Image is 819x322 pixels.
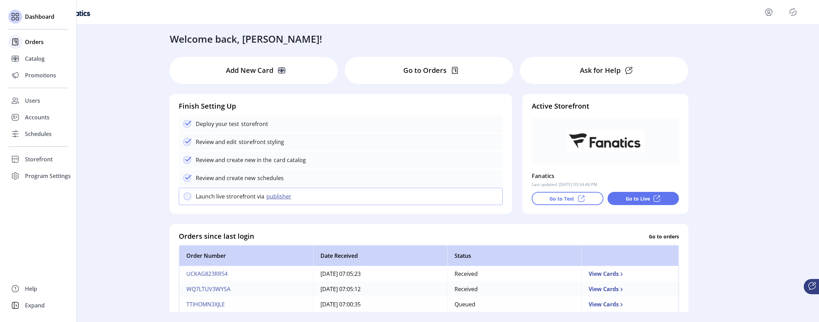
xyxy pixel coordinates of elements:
[196,138,237,146] p: Review and edit
[581,281,679,297] td: View Cards
[25,285,37,293] span: Help
[179,101,503,111] h4: Finish Setting Up
[447,281,581,297] td: Received
[196,120,239,128] p: Deploy your test
[239,120,268,128] p: storefront
[532,181,597,188] p: Last updated: [DATE] 03:34:46 PM
[581,266,679,281] td: View Cards
[25,54,45,63] span: Catalog
[626,195,650,202] p: Go to Live
[549,195,574,202] p: Go to Test
[313,281,447,297] td: [DATE] 07:05:12
[25,130,52,138] span: Schedules
[226,65,273,76] p: Add New Card
[649,232,679,240] p: Go to orders
[25,12,54,21] span: Dashboard
[179,281,313,297] td: WQ7LTUV3WYSA
[580,65,620,76] p: Ask for Help
[447,266,581,281] td: Received
[179,245,313,266] th: Order Number
[25,96,40,105] span: Users
[25,71,56,79] span: Promotions
[763,7,774,18] button: menu
[272,156,306,164] p: card catalog
[787,7,799,18] button: Publisher Panel
[313,266,447,281] td: [DATE] 07:05:23
[170,32,322,46] h3: Welcome back, [PERSON_NAME]!
[237,138,284,146] p: storefront styling
[25,38,44,46] span: Orders
[447,245,581,266] th: Status
[532,170,555,181] p: Fanatics
[255,174,284,182] p: schedules
[447,297,581,312] td: Queued
[179,231,254,241] h4: Orders since last login
[25,172,71,180] span: Program Settings
[179,297,313,312] td: TTIHOMN3XJLE
[532,101,679,111] h4: Active Storefront
[581,297,679,312] td: View Cards
[25,113,50,121] span: Accounts
[313,297,447,312] td: [DATE] 07:00:35
[196,156,272,164] p: Review and create new in the
[264,192,296,201] button: publisher
[25,301,45,310] span: Expand
[179,266,313,281] td: UCKAG823RR54
[403,65,447,76] p: Go to Orders
[313,245,447,266] th: Date Received
[196,174,255,182] p: Review and create new
[25,155,53,163] span: Storefront
[196,192,264,201] p: Launch live strorefront via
